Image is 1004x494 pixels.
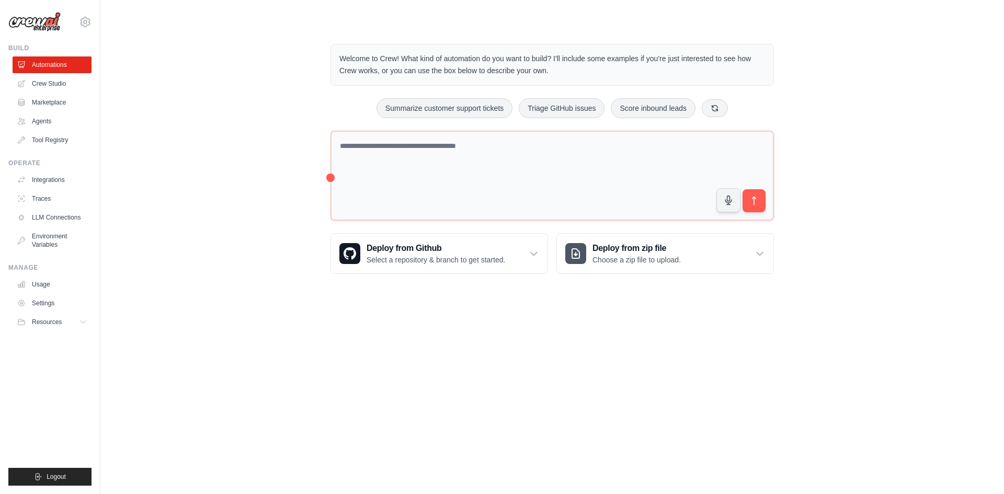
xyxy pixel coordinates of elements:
[13,190,92,207] a: Traces
[367,242,505,255] h3: Deploy from Github
[13,314,92,330] button: Resources
[592,242,681,255] h3: Deploy from zip file
[13,228,92,253] a: Environment Variables
[13,276,92,293] a: Usage
[13,295,92,312] a: Settings
[8,12,61,32] img: Logo
[592,255,681,265] p: Choose a zip file to upload.
[13,75,92,92] a: Crew Studio
[13,209,92,226] a: LLM Connections
[13,171,92,188] a: Integrations
[339,53,765,77] p: Welcome to Crew! What kind of automation do you want to build? I'll include some examples if you'...
[376,98,512,118] button: Summarize customer support tickets
[13,56,92,73] a: Automations
[13,94,92,111] a: Marketplace
[519,98,604,118] button: Triage GitHub issues
[611,98,695,118] button: Score inbound leads
[47,473,66,481] span: Logout
[8,468,92,486] button: Logout
[13,132,92,148] a: Tool Registry
[8,44,92,52] div: Build
[32,318,62,326] span: Resources
[13,113,92,130] a: Agents
[8,159,92,167] div: Operate
[367,255,505,265] p: Select a repository & branch to get started.
[8,263,92,272] div: Manage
